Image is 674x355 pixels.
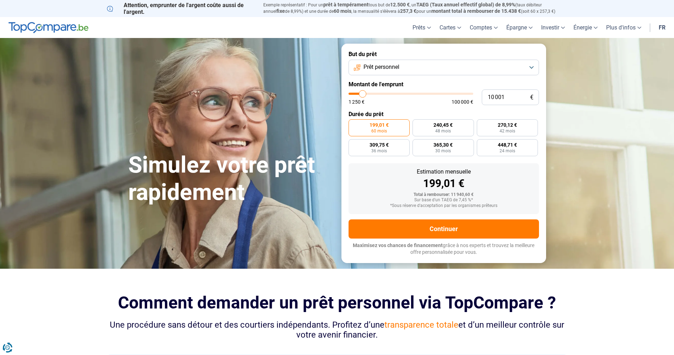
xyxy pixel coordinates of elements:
[334,8,351,14] span: 60 mois
[435,129,451,133] span: 48 mois
[349,111,539,118] label: Durée du prêt
[349,219,539,239] button: Continuer
[384,320,458,330] span: transparence totale
[363,63,399,71] span: Prêt personnel
[452,99,473,104] span: 100 000 €
[354,169,533,175] div: Estimation mensuelle
[107,293,567,312] h2: Comment demander un prêt personnel via TopCompare ?
[537,17,569,38] a: Investir
[390,2,410,7] span: 12.500 €
[353,242,443,248] span: Maximisez vos chances de financement
[349,81,539,88] label: Montant de l'emprunt
[276,8,285,14] span: fixe
[433,122,453,127] span: 240,45 €
[408,17,435,38] a: Prêts
[370,142,389,147] span: 309,75 €
[654,17,670,38] a: fr
[433,142,453,147] span: 365,30 €
[349,60,539,75] button: Prêt personnel
[500,129,515,133] span: 42 mois
[349,99,365,104] span: 1 250 €
[370,122,389,127] span: 199,01 €
[128,152,333,206] h1: Simulez votre prêt rapidement
[465,17,502,38] a: Comptes
[602,17,646,38] a: Plus d'infos
[502,17,537,38] a: Épargne
[435,17,465,38] a: Cartes
[431,8,521,14] span: montant total à rembourser de 15.438 €
[107,320,567,340] div: Une procédure sans détour et des courtiers indépendants. Profitez d’une et d’un meilleur contrôle...
[416,2,515,7] span: TAEG (Taux annuel effectif global) de 8,99%
[9,22,88,33] img: TopCompare
[354,203,533,208] div: *Sous réserve d'acceptation par les organismes prêteurs
[349,51,539,58] label: But du prêt
[500,149,515,153] span: 24 mois
[349,242,539,256] p: grâce à nos experts et trouvez la meilleure offre personnalisée pour vous.
[371,129,387,133] span: 60 mois
[354,198,533,203] div: Sur base d'un TAEG de 7,45 %*
[400,8,416,14] span: 257,3 €
[107,2,255,15] p: Attention, emprunter de l'argent coûte aussi de l'argent.
[435,149,451,153] span: 30 mois
[498,122,517,127] span: 270,12 €
[530,94,533,100] span: €
[354,178,533,189] div: 199,01 €
[498,142,517,147] span: 448,71 €
[354,192,533,197] div: Total à rembourser: 11 940,60 €
[323,2,368,7] span: prêt à tempérament
[371,149,387,153] span: 36 mois
[569,17,602,38] a: Énergie
[263,2,567,15] p: Exemple représentatif : Pour un tous but de , un (taux débiteur annuel de 8,99%) et une durée de ...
